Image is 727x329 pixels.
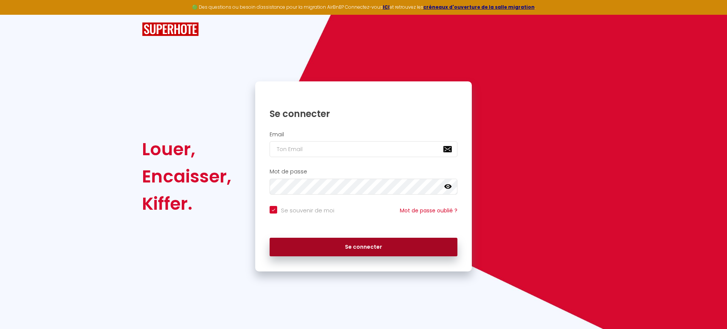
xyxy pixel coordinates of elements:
[270,141,457,157] input: Ton Email
[270,108,457,120] h1: Se connecter
[6,3,29,26] button: Ouvrir le widget de chat LiveChat
[270,168,457,175] h2: Mot de passe
[142,163,231,190] div: Encaisser,
[142,22,199,36] img: SuperHote logo
[270,238,457,257] button: Se connecter
[142,190,231,217] div: Kiffer.
[400,207,457,214] a: Mot de passe oublié ?
[142,136,231,163] div: Louer,
[383,4,390,10] a: ICI
[423,4,535,10] a: créneaux d'ouverture de la salle migration
[270,131,457,138] h2: Email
